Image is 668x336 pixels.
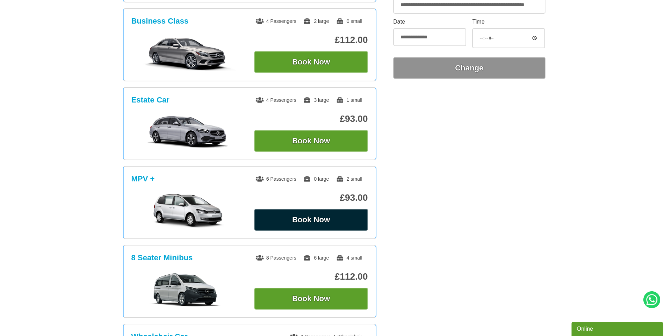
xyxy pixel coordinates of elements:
span: 1 small [336,97,362,103]
p: £112.00 [254,35,368,45]
p: £93.00 [254,113,368,124]
span: 4 Passengers [256,97,296,103]
span: 8 Passengers [256,255,296,261]
h3: Estate Car [131,95,170,105]
button: Change [393,57,545,79]
button: Book Now [254,288,368,310]
button: Book Now [254,51,368,73]
iframe: chat widget [572,321,664,336]
span: 4 small [336,255,362,261]
h3: 8 Seater Minibus [131,253,193,262]
span: 2 large [303,18,329,24]
h3: Business Class [131,17,189,26]
button: Book Now [254,130,368,152]
label: Date [393,19,466,25]
span: 6 large [303,255,329,261]
span: 3 large [303,97,329,103]
h3: MPV + [131,174,155,183]
img: Business Class [135,36,241,71]
span: 0 large [303,176,329,182]
label: Time [472,19,545,25]
span: 6 Passengers [256,176,296,182]
span: 2 small [336,176,362,182]
img: Estate Car [135,114,241,150]
p: £112.00 [254,271,368,282]
img: 8 Seater Minibus [135,272,241,307]
img: MPV + [135,193,241,229]
p: £93.00 [254,192,368,203]
span: 4 Passengers [256,18,296,24]
button: Book Now [254,209,368,231]
span: 0 small [336,18,362,24]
